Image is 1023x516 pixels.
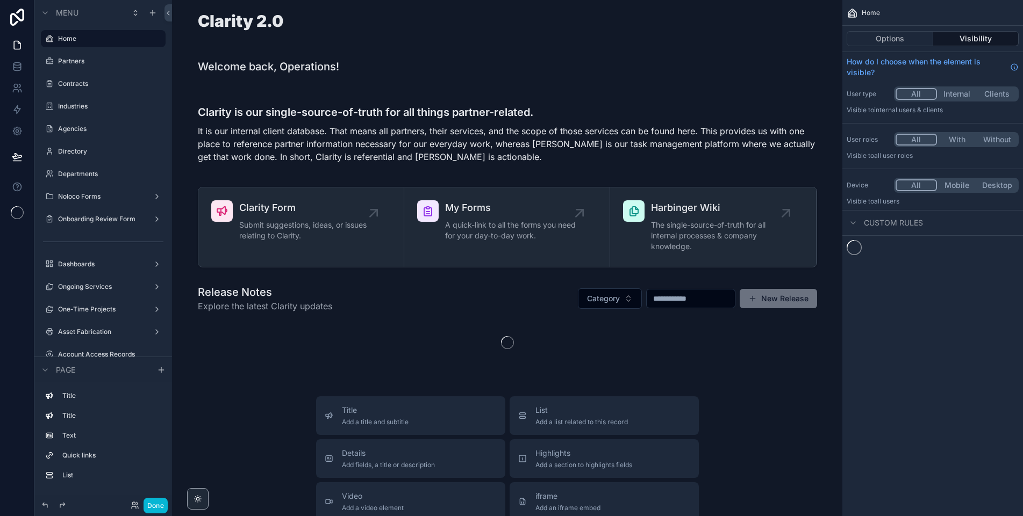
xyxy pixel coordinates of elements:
[58,79,163,88] label: Contracts
[342,461,435,469] span: Add fields, a title or description
[34,382,172,495] div: scrollable content
[58,305,148,314] label: One-Time Projects
[535,405,628,416] span: List
[847,106,1019,114] p: Visible to
[535,504,600,512] span: Add an iframe embed
[535,418,628,426] span: Add a list related to this record
[937,134,977,146] button: With
[896,179,937,191] button: All
[864,217,923,228] span: Custom rules
[510,439,699,478] button: HighlightsAdd a section to highlights fields
[58,282,148,291] label: Ongoing Services
[510,396,699,435] button: ListAdd a list related to this record
[62,471,161,479] label: List
[316,396,505,435] button: TitleAdd a title and subtitle
[847,31,933,46] button: Options
[847,56,1006,78] span: How do I choose when the element is visible?
[847,90,890,98] label: User type
[62,431,161,440] label: Text
[342,491,404,502] span: Video
[316,439,505,478] button: DetailsAdd fields, a title or description
[58,192,148,201] label: Noloco Forms
[896,88,937,100] button: All
[58,147,163,156] label: Directory
[58,350,163,359] label: Account Access Records
[933,31,1019,46] button: Visibility
[58,215,148,223] label: Onboarding Review Form
[62,411,161,420] label: Title
[56,8,78,18] span: Menu
[847,197,1019,206] p: Visible to
[56,365,75,375] span: Page
[977,134,1017,146] button: Without
[862,9,880,17] span: Home
[58,102,163,111] label: Industries
[342,504,404,512] span: Add a video element
[144,498,168,513] button: Done
[847,181,890,190] label: Device
[62,451,161,460] label: Quick links
[847,56,1019,78] a: How do I choose when the element is visible?
[58,260,148,268] label: Dashboards
[847,151,1019,160] p: Visible to
[896,134,937,146] button: All
[847,135,890,144] label: User roles
[342,405,409,416] span: Title
[535,491,600,502] span: iframe
[535,461,632,469] span: Add a section to highlights fields
[58,125,163,133] label: Agencies
[937,179,977,191] button: Mobile
[342,418,409,426] span: Add a title and subtitle
[874,151,913,159] span: All user roles
[342,448,435,459] span: Details
[58,170,163,178] label: Departments
[58,34,159,43] label: Home
[535,448,632,459] span: Highlights
[58,57,163,66] label: Partners
[874,197,899,205] span: all users
[977,88,1017,100] button: Clients
[874,106,943,114] span: Internal users & clients
[58,328,148,336] label: Asset Fabrication
[937,88,977,100] button: Internal
[977,179,1017,191] button: Desktop
[62,391,161,400] label: Title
